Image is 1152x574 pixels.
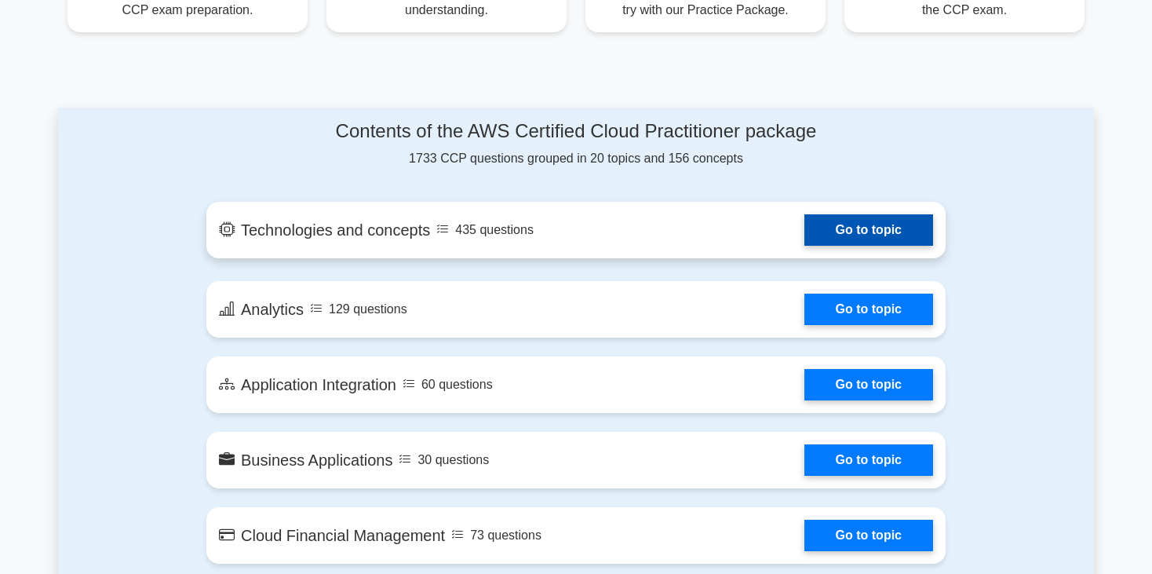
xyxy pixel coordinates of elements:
[804,214,933,246] a: Go to topic
[804,369,933,400] a: Go to topic
[206,120,946,143] h4: Contents of the AWS Certified Cloud Practitioner package
[804,520,933,551] a: Go to topic
[804,444,933,476] a: Go to topic
[206,120,946,168] div: 1733 CCP questions grouped in 20 topics and 156 concepts
[804,294,933,325] a: Go to topic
